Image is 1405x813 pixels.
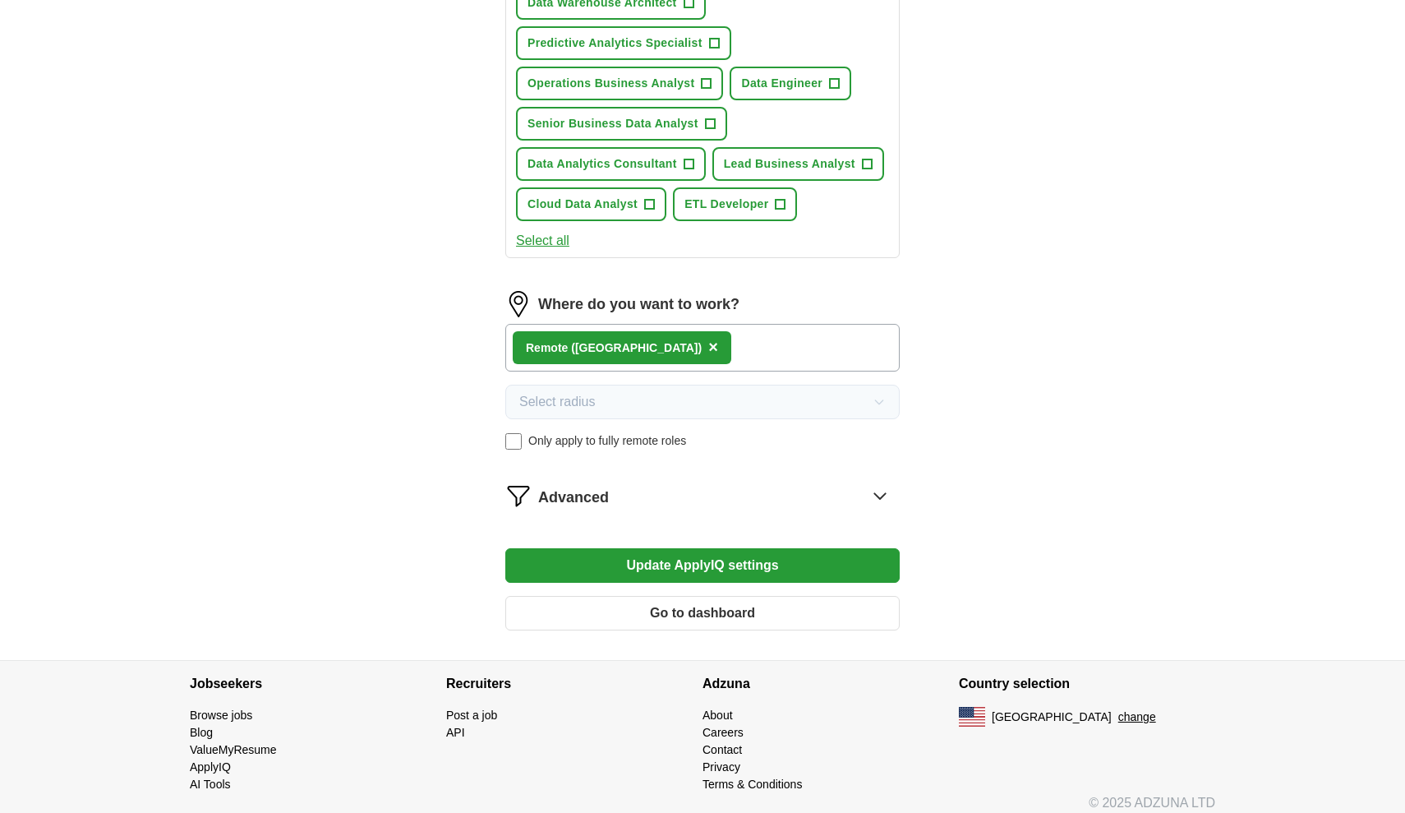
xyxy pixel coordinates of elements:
button: Select all [516,231,569,251]
span: Data Analytics Consultant [527,155,677,173]
input: Only apply to fully remote roles [505,433,522,450]
img: location.png [505,291,532,317]
img: US flag [959,707,985,727]
span: Senior Business Data Analyst [527,115,698,132]
a: ApplyIQ [190,760,231,774]
a: Terms & Conditions [702,778,802,791]
a: AI Tools [190,778,231,791]
span: ETL Developer [684,196,768,213]
span: Advanced [538,487,609,509]
a: API [446,726,465,739]
img: filter [505,483,532,509]
button: Update ApplyIQ settings [505,548,900,583]
button: Cloud Data Analyst [516,187,666,221]
span: Data Engineer [741,75,822,92]
span: Only apply to fully remote roles [528,432,686,450]
button: Senior Business Data Analyst [516,107,727,141]
span: Cloud Data Analyst [527,196,638,213]
button: Predictive Analytics Specialist [516,26,731,60]
a: Blog [190,726,213,739]
button: Select radius [505,385,900,419]
a: ValueMyResume [190,743,277,756]
a: Contact [702,743,742,756]
a: About [702,709,733,722]
button: Lead Business Analyst [712,147,884,181]
span: [GEOGRAPHIC_DATA] [992,709,1112,726]
label: Where do you want to work? [538,293,739,316]
a: Privacy [702,760,740,774]
span: Predictive Analytics Specialist [527,35,702,52]
div: Remote ([GEOGRAPHIC_DATA]) [526,340,702,357]
span: Select radius [519,392,596,412]
span: × [708,338,718,356]
a: Browse jobs [190,709,252,722]
button: ETL Developer [673,187,797,221]
button: Operations Business Analyst [516,67,723,100]
span: Operations Business Analyst [527,75,694,92]
a: Careers [702,726,744,739]
button: × [708,335,718,360]
span: Lead Business Analyst [724,155,855,173]
button: Data Engineer [730,67,851,100]
button: Data Analytics Consultant [516,147,706,181]
button: Go to dashboard [505,596,900,631]
h4: Country selection [959,661,1215,707]
a: Post a job [446,709,497,722]
button: change [1118,709,1156,726]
